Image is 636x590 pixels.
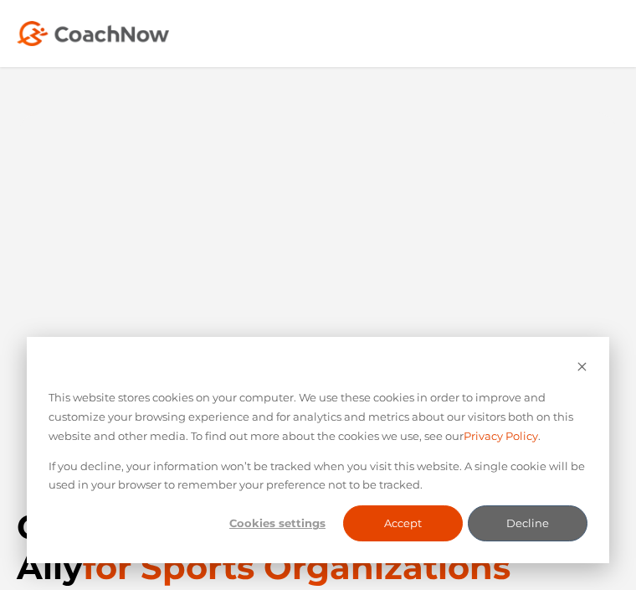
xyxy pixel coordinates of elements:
button: Dismiss cookie banner [577,359,587,378]
button: Accept [343,505,463,541]
img: Coach Now [17,21,169,46]
div: Cookie banner [27,337,609,563]
button: Cookies settings [218,505,337,541]
p: If you decline, your information won’t be tracked when you visit this website. A single cookie wi... [49,457,587,495]
iframe: YouTube video player [17,111,619,460]
button: Decline [468,505,587,541]
p: This website stores cookies on your computer. We use these cookies in order to improve and custom... [49,388,587,445]
a: Privacy Policy [464,427,538,446]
